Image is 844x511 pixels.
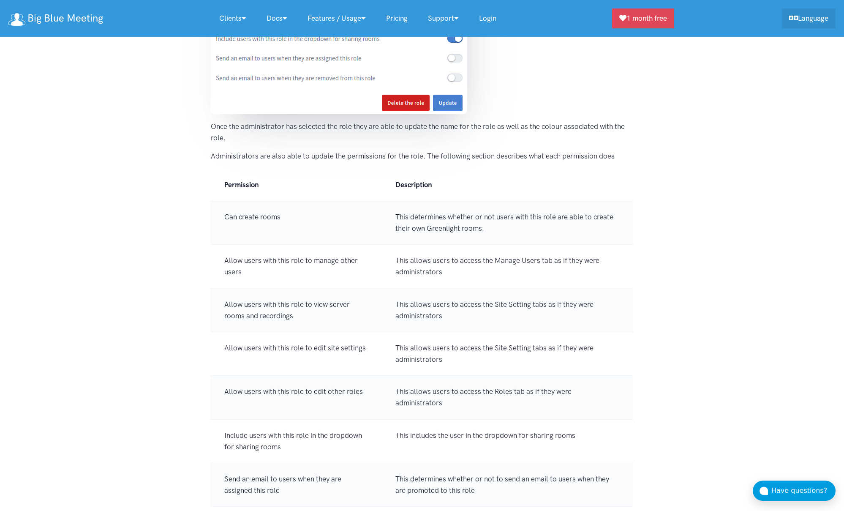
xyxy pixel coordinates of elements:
a: Support [418,9,469,27]
td: Allow users with this role to edit other roles [211,376,382,419]
a: 1 month free [612,8,674,28]
th: Description [382,169,633,201]
td: Can create rooms [211,201,382,244]
td: Allow users with this role to edit site settings [211,332,382,375]
td: Send an email to users when they are assigned this role [211,463,382,507]
td: This includes the user in the dropdown for sharing rooms [382,419,633,463]
p: Once the administrator has selected the role they are able to update the name for the role as wel... [211,121,633,144]
a: Big Blue Meeting [8,9,103,27]
td: This determines whether or not users with this role are able to create their own Greenlight rooms. [382,201,633,244]
a: Features / Usage [297,9,376,27]
a: Pricing [376,9,418,27]
td: This allows users to access the Site Setting tabs as if they were administrators [382,332,633,375]
td: Allow users with this role to view server rooms and recordings [211,288,382,332]
a: Language [782,8,836,28]
td: Allow users with this role to manage other users [211,245,382,288]
p: Administrators are also able to update the permissions for the role. The following section descri... [211,150,633,162]
a: Login [469,9,506,27]
a: Docs [256,9,297,27]
td: Include users with this role in the dropdown for sharing rooms [211,419,382,463]
img: logo [8,13,25,26]
td: This allows users to access the Roles tab as if they were administrators [382,376,633,419]
button: Have questions? [753,481,836,501]
div: Have questions? [771,485,836,496]
a: Clients [209,9,256,27]
td: This allows users to access the Site Setting tabs as if they were administrators [382,288,633,332]
th: Permission [211,169,382,201]
td: This determines whether or not to send an email to users when they are promoted to this role [382,463,633,507]
td: This allows users to access the Manage Users tab as if they were administrators [382,245,633,288]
